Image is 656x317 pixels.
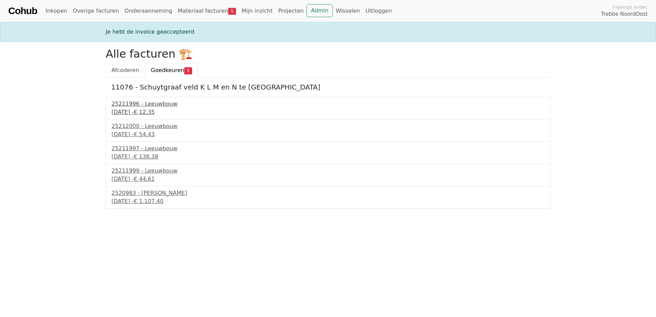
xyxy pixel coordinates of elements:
[106,47,550,60] h2: Alle facturen 🏗️
[43,4,70,18] a: Inkopen
[363,4,395,18] a: Uitloggen
[112,122,544,139] a: 25212000 - Leeuwbouw[DATE] -€ 54,43
[175,4,239,18] a: Materiaal facturen5
[112,144,544,153] div: 25211997 - Leeuwbouw
[112,130,544,139] div: [DATE] -
[112,67,139,73] span: Afcoderen
[112,189,544,206] a: 2520983 - [PERSON_NAME][DATE] -€ 1.107,40
[112,122,544,130] div: 25212000 - Leeuwbouw
[239,4,276,18] a: Mijn inzicht
[134,153,158,160] span: € 138,38
[276,4,307,18] a: Projecten
[112,197,544,206] div: [DATE] -
[106,63,145,78] a: Afcoderen
[184,67,192,74] span: 5
[8,3,37,19] a: Cohub
[134,176,155,182] span: € 44,61
[134,109,155,115] span: € 12,35
[306,4,333,17] a: Admin
[134,198,164,204] span: € 1.107,40
[112,175,544,183] div: [DATE] -
[111,83,545,91] h5: 11076 - Schuytgraaf veld K L M en N te [GEOGRAPHIC_DATA]
[613,4,648,10] span: Ingelogd onder:
[112,144,544,161] a: 25211997 - Leeuwbouw[DATE] -€ 138,38
[333,4,363,18] a: Wisselen
[151,67,184,73] span: Goedkeuren
[228,8,236,15] span: 5
[112,100,544,108] div: 25211996 - Leeuwbouw
[112,153,544,161] div: [DATE] -
[102,28,554,36] div: Je hebt de invoice geaccepteerd
[112,167,544,175] div: 25211999 - Leeuwbouw
[134,131,155,138] span: € 54,43
[601,10,648,18] span: Trebbe NoordOost
[70,4,122,18] a: Overige facturen
[122,4,175,18] a: Onderaanneming
[112,108,544,116] div: [DATE] -
[112,100,544,116] a: 25211996 - Leeuwbouw[DATE] -€ 12,35
[112,189,544,197] div: 2520983 - [PERSON_NAME]
[145,63,198,78] a: Goedkeuren5
[112,167,544,183] a: 25211999 - Leeuwbouw[DATE] -€ 44,61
